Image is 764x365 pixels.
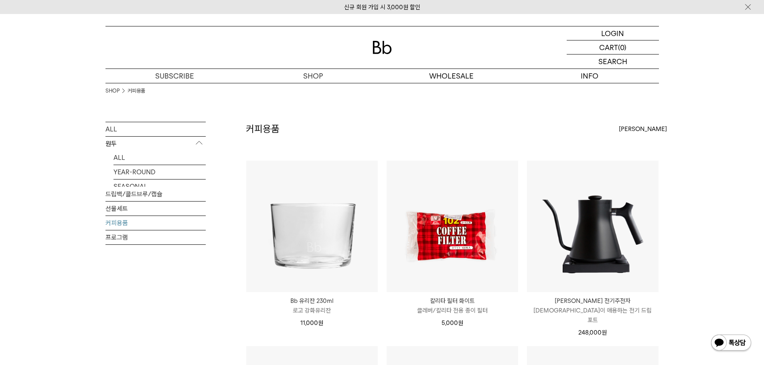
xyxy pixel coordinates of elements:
[567,26,659,40] a: LOGIN
[113,165,206,179] a: YEAR-ROUND
[567,40,659,54] a: CART (0)
[521,69,659,83] p: INFO
[105,69,244,83] a: SUBSCRIBE
[578,329,607,336] span: 248,000
[387,306,518,315] p: 클레버/칼리타 전용 종이 필터
[387,161,518,292] img: 칼리타 필터 화이트
[458,319,463,327] span: 원
[618,40,626,54] p: (0)
[105,87,120,95] a: SHOP
[105,216,206,230] a: 커피용품
[599,40,618,54] p: CART
[246,161,378,292] img: Bb 유리잔 230ml
[300,319,323,327] span: 11,000
[373,41,392,54] img: 로고
[602,329,607,336] span: 원
[527,161,659,292] img: 펠로우 스태그 전기주전자
[246,122,280,136] h2: 커피용품
[382,69,521,83] p: WHOLESALE
[387,296,518,306] p: 칼리타 필터 화이트
[527,296,659,325] a: [PERSON_NAME] 전기주전자 [DEMOGRAPHIC_DATA]이 애용하는 전기 드립 포트
[527,296,659,306] p: [PERSON_NAME] 전기주전자
[598,54,627,69] p: SEARCH
[105,137,206,151] p: 원두
[113,151,206,165] a: ALL
[105,202,206,216] a: 선물세트
[113,179,206,194] a: SEASONAL
[527,306,659,325] p: [DEMOGRAPHIC_DATA]이 애용하는 전기 드립 포트
[246,296,378,306] p: Bb 유리잔 230ml
[318,319,323,327] span: 원
[244,69,382,83] a: SHOP
[128,87,145,95] a: 커피용품
[105,230,206,244] a: 프로그램
[105,122,206,136] a: ALL
[619,124,667,134] span: [PERSON_NAME]
[105,187,206,201] a: 드립백/콜드브루/캡슐
[246,306,378,315] p: 로고 강화유리잔
[442,319,463,327] span: 5,000
[710,334,752,353] img: 카카오톡 채널 1:1 채팅 버튼
[344,4,420,11] a: 신규 회원 가입 시 3,000원 할인
[601,26,624,40] p: LOGIN
[246,296,378,315] a: Bb 유리잔 230ml 로고 강화유리잔
[387,296,518,315] a: 칼리타 필터 화이트 클레버/칼리타 전용 종이 필터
